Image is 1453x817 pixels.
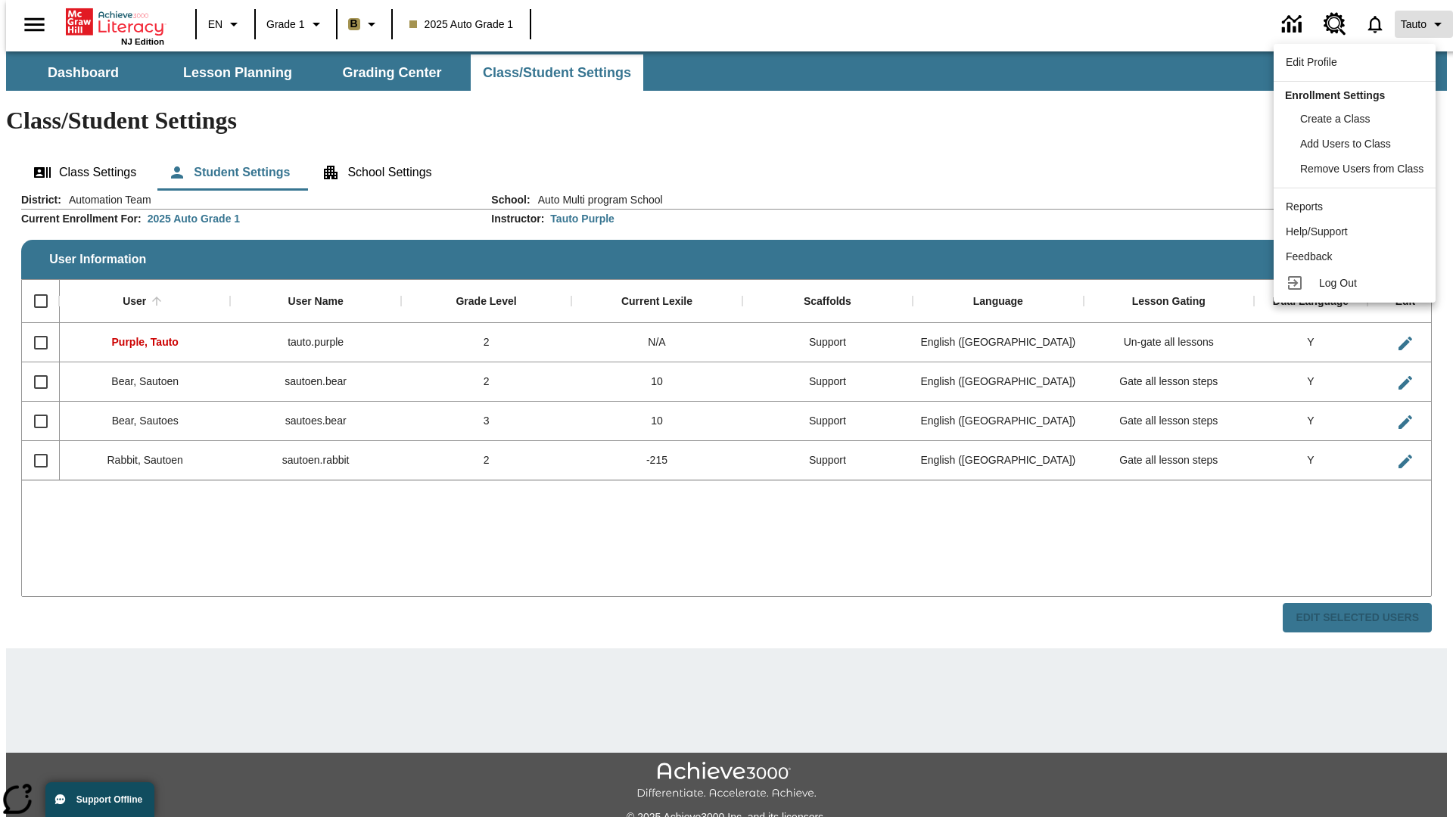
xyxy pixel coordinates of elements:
span: Create a Class [1300,113,1371,125]
span: Feedback [1286,250,1332,262]
span: Log Out [1319,277,1357,289]
span: Add Users to Class [1300,138,1391,150]
span: Reports [1286,200,1323,213]
span: Remove Users from Class [1300,163,1423,175]
span: Help/Support [1286,225,1348,238]
span: Edit Profile [1286,56,1337,68]
span: Enrollment Settings [1285,89,1385,101]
